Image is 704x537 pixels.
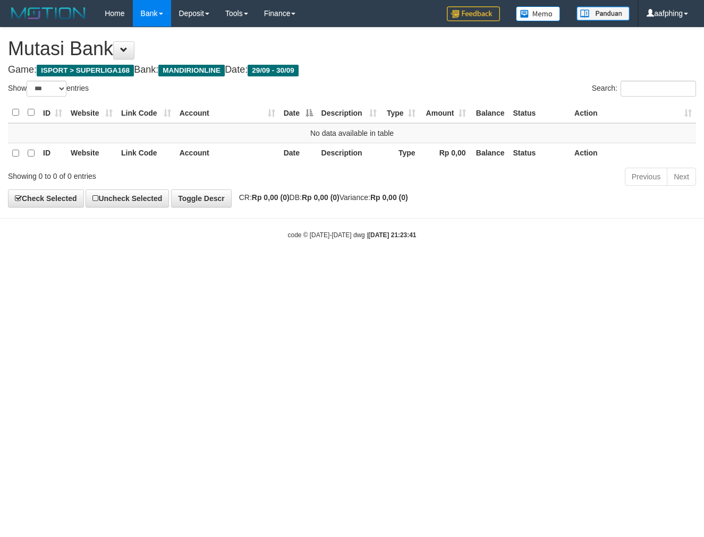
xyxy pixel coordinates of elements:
strong: [DATE] 21:23:41 [368,231,416,239]
th: Type [381,143,420,163]
th: Rp 0,00 [420,143,470,163]
th: ID: activate to sort column ascending [39,102,66,123]
th: Account: activate to sort column ascending [175,102,279,123]
span: 29/09 - 30/09 [248,65,299,76]
img: MOTION_logo.png [8,5,89,21]
a: Uncheck Selected [86,189,169,207]
th: Status [508,102,570,123]
small: code © [DATE]-[DATE] dwg | [288,231,417,239]
th: Description: activate to sort column ascending [317,102,381,123]
h4: Game: Bank: Date: [8,65,696,75]
td: No data available in table [8,123,696,143]
select: Showentries [27,81,66,97]
th: Action [570,143,696,163]
span: ISPORT > SUPERLIGA168 [37,65,134,76]
th: Link Code: activate to sort column ascending [117,102,175,123]
img: Feedback.jpg [447,6,500,21]
th: Date [279,143,317,163]
img: panduan.png [576,6,630,21]
th: Action: activate to sort column ascending [570,102,696,123]
th: Date: activate to sort column descending [279,102,317,123]
strong: Rp 0,00 (0) [370,193,408,202]
a: Toggle Descr [171,189,232,207]
th: Link Code [117,143,175,163]
th: Website [66,143,117,163]
strong: Rp 0,00 (0) [252,193,290,202]
img: Button%20Memo.svg [516,6,561,21]
label: Show entries [8,81,89,97]
h1: Mutasi Bank [8,38,696,59]
th: Description [317,143,381,163]
th: Balance [470,102,509,123]
th: Type: activate to sort column ascending [381,102,420,123]
a: Previous [625,168,667,186]
strong: Rp 0,00 (0) [302,193,340,202]
th: Status [508,143,570,163]
th: Account [175,143,279,163]
span: MANDIRIONLINE [158,65,225,76]
label: Search: [592,81,696,97]
th: Balance [470,143,509,163]
th: Website: activate to sort column ascending [66,102,117,123]
input: Search: [621,81,696,97]
div: Showing 0 to 0 of 0 entries [8,167,285,181]
th: Amount: activate to sort column ascending [420,102,470,123]
th: ID [39,143,66,163]
span: CR: DB: Variance: [234,193,408,202]
a: Next [667,168,696,186]
a: Check Selected [8,189,84,207]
